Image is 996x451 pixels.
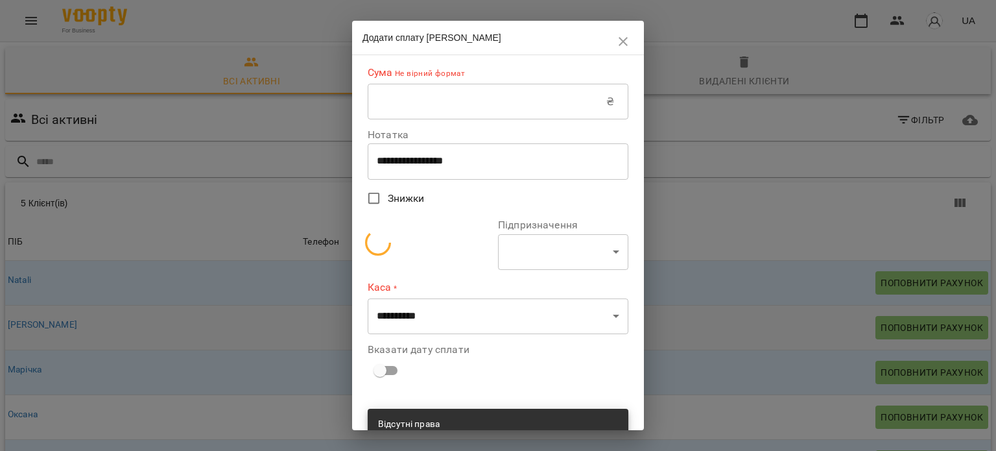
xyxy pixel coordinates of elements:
label: Каса [368,280,628,295]
label: Нотатка [368,130,628,140]
div: Відсутні права [378,413,440,436]
span: Знижки [388,191,425,206]
label: Підпризначення [498,220,628,230]
p: ₴ [606,94,614,110]
label: Сума [368,66,628,80]
label: Вказати дату сплати [368,345,628,355]
span: Додати сплату [PERSON_NAME] [362,32,501,43]
p: Не вірний формат [393,67,466,80]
